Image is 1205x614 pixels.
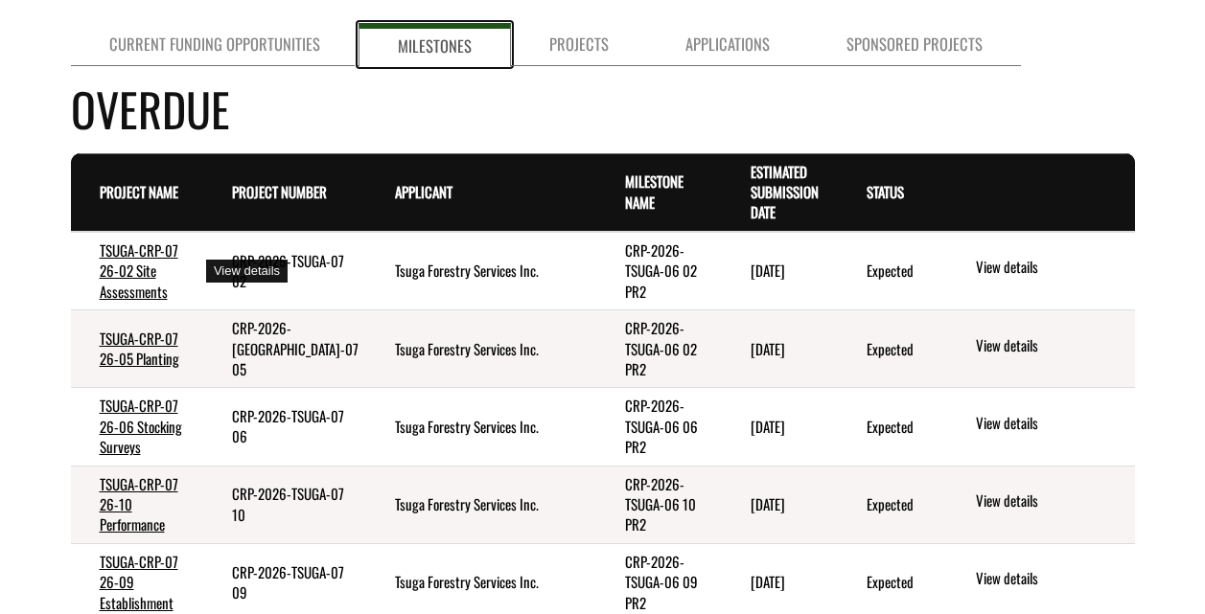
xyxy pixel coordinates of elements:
td: 8/31/2025 [722,310,838,388]
a: TSUGA-CRP-07 26-05 Planting [100,328,179,369]
td: 8/31/2025 [722,388,838,466]
a: View details [976,568,1126,591]
td: Expected [838,232,944,310]
time: [DATE] [751,571,785,592]
a: TSUGA-CRP-07 26-02 Site Assessments [100,239,178,302]
td: 8/31/2025 [722,232,838,310]
a: TSUGA-CRP-07 26-10 Performance [100,473,178,535]
time: [DATE] [751,338,785,359]
td: action menu [944,466,1134,543]
a: TSUGA-CRP-07 26-09 Establishment [100,551,178,613]
a: Sponsored Projects [808,23,1021,66]
time: [DATE] [751,416,785,437]
td: TSUGA-CRP-07 26-02 Site Assessments [71,232,203,310]
td: CRP-2026-TSUGA-07 05 [203,310,366,388]
div: View details [206,260,288,284]
td: CRP-2026-TSUGA-06 06 PR2 [596,388,722,466]
a: View details [976,335,1126,358]
td: TSUGA-CRP-07 26-06 Stocking Surveys [71,388,203,466]
a: Projects [511,23,647,66]
td: CRP-2026-TSUGA-06 10 PR2 [596,466,722,543]
td: 8/31/2025 [722,466,838,543]
a: Estimated Submission Date [751,161,819,223]
time: [DATE] [751,493,785,514]
a: View details [976,490,1126,513]
a: Milestones [359,23,511,66]
a: View details [976,257,1126,280]
a: TSUGA-CRP-07 26-06 Stocking Surveys [100,395,182,457]
td: CRP-2026-TSUGA-07 06 [203,388,366,466]
td: CRP-2026-TSUGA-06 02 PR2 [596,310,722,388]
a: Status [867,181,904,202]
a: Current Funding Opportunities [71,23,359,66]
a: Applications [647,23,808,66]
td: action menu [944,388,1134,466]
td: Tsuga Forestry Services Inc. [366,310,596,388]
td: TSUGA-CRP-07 26-05 Planting [71,310,203,388]
td: Expected [838,466,944,543]
time: [DATE] [751,260,785,281]
a: Applicant [395,181,452,202]
td: Tsuga Forestry Services Inc. [366,466,596,543]
th: Actions [944,153,1134,232]
td: CRP-2026-TSUGA-07 02 [203,232,366,310]
td: action menu [944,310,1134,388]
td: Expected [838,388,944,466]
td: Tsuga Forestry Services Inc. [366,388,596,466]
a: View details [976,413,1126,436]
td: Tsuga Forestry Services Inc. [366,232,596,310]
td: TSUGA-CRP-07 26-10 Performance [71,466,203,543]
td: CRP-2026-TSUGA-07 10 [203,466,366,543]
h4: Overdue [71,75,1135,143]
a: Project Name [100,181,178,202]
td: action menu [944,232,1134,310]
a: Project Number [232,181,327,202]
td: Expected [838,310,944,388]
a: Milestone Name [625,171,684,212]
td: CRP-2026-TSUGA-06 02 PR2 [596,232,722,310]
